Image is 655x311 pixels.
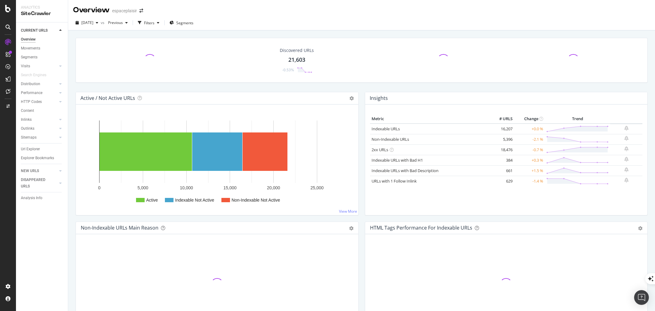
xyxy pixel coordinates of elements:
[514,155,545,165] td: +0.3 %
[372,178,417,184] a: URLs with 1 Follow Inlink
[514,176,545,186] td: -1.4 %
[634,290,649,305] div: Open Intercom Messenger
[21,134,57,141] a: Sitemaps
[514,134,545,144] td: -2.1 %
[21,99,57,105] a: HTTP Codes
[21,108,34,114] div: Content
[101,20,106,25] span: vs
[21,146,40,152] div: Url Explorer
[80,94,135,102] h4: Active / Not Active URLs
[372,126,400,132] a: Indexable URLs
[21,63,57,69] a: Visits
[21,27,57,34] a: CURRENT URLS
[21,27,48,34] div: CURRENT URLS
[176,20,193,26] span: Segments
[21,63,30,69] div: Visits
[310,185,324,190] text: 25,000
[624,178,629,183] div: bell-plus
[73,5,110,15] div: Overview
[21,45,64,52] a: Movements
[545,114,610,124] th: Trend
[81,114,353,210] svg: A chart.
[21,168,39,174] div: NEW URLS
[489,155,514,165] td: 384
[624,126,629,131] div: bell-plus
[280,47,314,53] div: Discovered URLs
[21,81,57,87] a: Distribution
[21,116,57,123] a: Inlinks
[489,124,514,134] td: 16,207
[21,54,64,61] a: Segments
[21,125,34,132] div: Outlinks
[21,195,42,201] div: Analysis Info
[81,225,158,231] div: Non-Indexable URLs Main Reason
[514,114,545,124] th: Change
[21,45,40,52] div: Movements
[489,165,514,176] td: 661
[282,67,294,73] div: -0.53%
[138,185,148,190] text: 5,000
[232,198,280,203] text: Non-Indexable Not Active
[514,165,545,176] td: +1.5 %
[223,185,236,190] text: 15,000
[135,18,162,28] button: Filters
[98,185,101,190] text: 0
[21,168,57,174] a: NEW URLS
[21,90,42,96] div: Performance
[21,134,37,141] div: Sitemaps
[372,136,409,142] a: Non-Indexable URLs
[21,155,54,161] div: Explorer Bookmarks
[624,157,629,162] div: bell-plus
[175,198,214,203] text: Indexable Not Active
[370,225,472,231] div: HTML Tags Performance for Indexable URLs
[624,167,629,172] div: bell-plus
[21,195,64,201] a: Analysis Info
[21,72,46,78] div: Search Engines
[624,136,629,141] div: bell-plus
[106,20,123,25] span: Previous
[21,81,40,87] div: Distribution
[372,168,439,173] a: Indexable URLs with Bad Description
[370,114,490,124] th: Metric
[21,146,64,152] a: Url Explorer
[21,36,64,43] a: Overview
[624,146,629,151] div: bell-plus
[21,36,36,43] div: Overview
[339,209,357,214] a: View More
[288,56,305,64] div: 21,603
[372,157,423,163] a: Indexable URLs with Bad H1
[514,144,545,155] td: -0.7 %
[372,147,388,152] a: 2xx URLs
[489,176,514,186] td: 629
[638,226,642,230] div: gear
[349,96,354,100] i: Options
[21,177,57,190] a: DISAPPEARED URLS
[81,20,93,25] span: 2025 Sep. 8th
[21,90,57,96] a: Performance
[180,185,193,190] text: 10,000
[489,134,514,144] td: 5,396
[144,20,154,26] div: Filters
[21,5,63,10] div: Analytics
[349,226,353,230] div: gear
[21,54,37,61] div: Segments
[73,18,101,28] button: [DATE]
[489,114,514,124] th: # URLS
[21,125,57,132] a: Outlinks
[106,18,130,28] button: Previous
[112,8,137,14] div: espaceplaisir
[21,108,64,114] a: Content
[21,99,42,105] div: HTTP Codes
[21,10,63,17] div: SiteCrawler
[21,116,32,123] div: Inlinks
[514,124,545,134] td: +0.0 %
[21,155,64,161] a: Explorer Bookmarks
[370,94,388,102] h4: Insights
[267,185,280,190] text: 20,000
[167,18,196,28] button: Segments
[146,198,158,203] text: Active
[21,177,52,190] div: DISAPPEARED URLS
[489,144,514,155] td: 18,476
[139,9,143,13] div: arrow-right-arrow-left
